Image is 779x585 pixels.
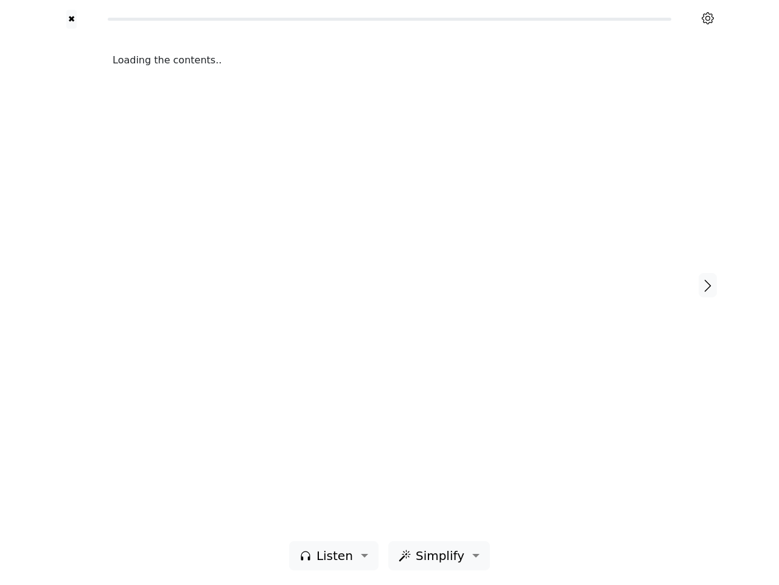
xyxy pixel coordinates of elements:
span: Simplify [416,547,464,565]
button: Simplify [388,541,490,570]
span: Listen [316,547,353,565]
div: Loading the contents.. [113,53,666,68]
button: ✖ [66,10,77,29]
button: Listen [289,541,379,570]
